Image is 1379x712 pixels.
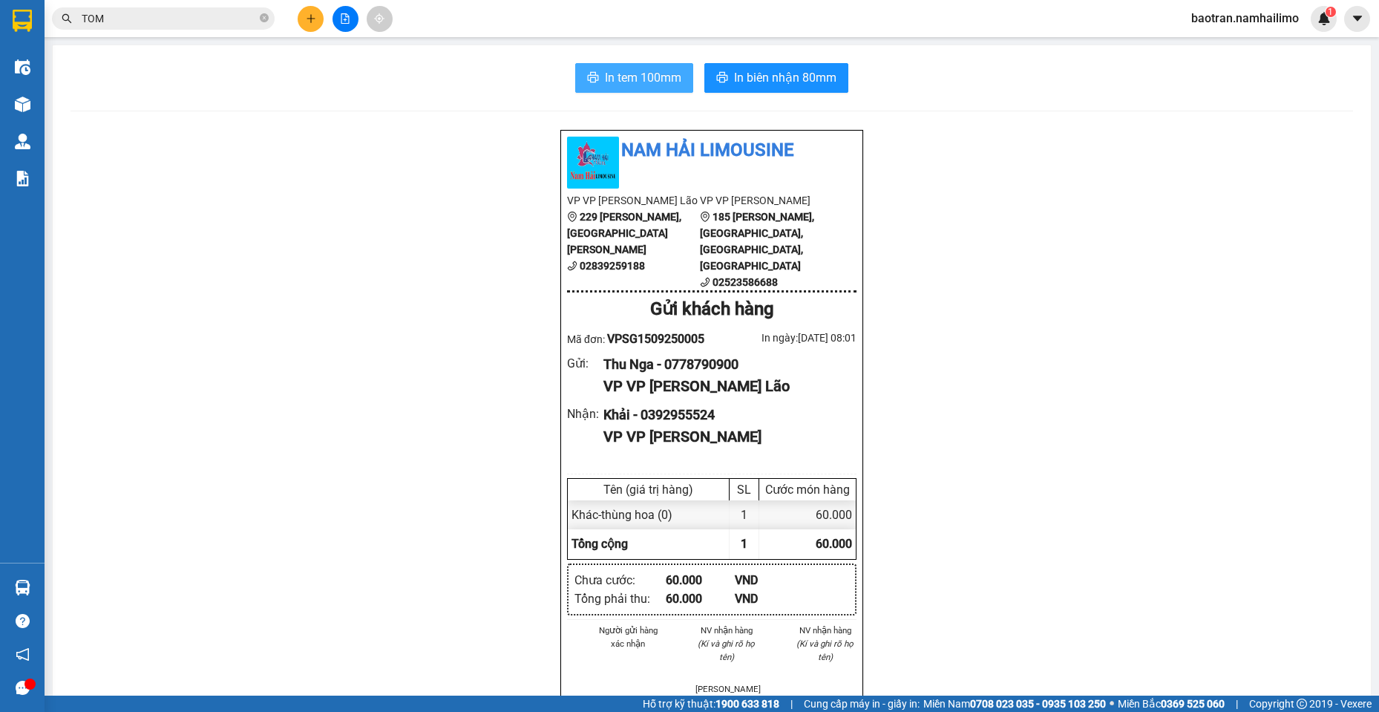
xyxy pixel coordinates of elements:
div: Khải - 0392955524 [603,405,845,425]
span: 60.000 [816,537,852,551]
span: Miền Nam [923,696,1106,712]
span: question-circle [16,614,30,628]
div: 60.000 [759,500,856,529]
span: In biên nhận 80mm [734,68,836,87]
img: solution-icon [15,171,30,186]
div: VND [735,571,804,589]
b: 02523586688 [713,276,778,288]
span: environment [567,212,577,222]
strong: 1900 633 818 [715,698,779,710]
img: warehouse-icon [15,59,30,75]
button: file-add [333,6,358,32]
div: Tên (giá trị hàng) [571,483,725,497]
div: VND [735,589,804,608]
span: VPSG1509250005 [607,332,704,346]
div: Tổng phải thu : [574,589,666,608]
span: printer [716,71,728,85]
span: search [62,13,72,24]
span: | [1236,696,1238,712]
span: Tổng cộng [571,537,628,551]
span: Miền Bắc [1118,696,1225,712]
button: printerIn tem 100mm [575,63,693,93]
span: close-circle [260,12,269,26]
div: 1 [730,500,759,529]
div: Nhận : [567,405,603,423]
span: phone [567,261,577,271]
span: copyright [1297,699,1307,709]
span: plus [306,13,316,24]
span: notification [16,647,30,662]
span: | [790,696,793,712]
img: warehouse-icon [15,580,30,595]
span: Khác - thùng hoa (0) [571,508,672,522]
button: caret-down [1344,6,1370,32]
button: plus [298,6,324,32]
i: (Kí và ghi rõ họ tên) [698,638,755,662]
img: icon-new-feature [1317,12,1331,25]
div: Thu Nga - 0778790900 [603,354,845,375]
span: caret-down [1351,12,1364,25]
div: 60.000 [666,571,735,589]
span: In tem 100mm [605,68,681,87]
div: Cước món hàng [763,483,852,497]
sup: 1 [1326,7,1336,17]
b: 229 [PERSON_NAME], [GEOGRAPHIC_DATA][PERSON_NAME] [567,211,681,255]
li: NV nhận hàng [695,624,759,637]
span: 1 [741,537,747,551]
div: SL [733,483,755,497]
img: logo.jpg [7,7,59,59]
li: [PERSON_NAME] [695,682,759,696]
div: Gửi : [567,354,603,373]
input: Tìm tên, số ĐT hoặc mã đơn [82,10,257,27]
span: file-add [340,13,350,24]
span: aim [374,13,384,24]
div: VP VP [PERSON_NAME] Lão [603,375,845,398]
span: close-circle [260,13,269,22]
img: warehouse-icon [15,134,30,149]
span: Hỗ trợ kỹ thuật: [643,696,779,712]
span: printer [587,71,599,85]
div: VP VP [PERSON_NAME] [603,425,845,448]
strong: 0708 023 035 - 0935 103 250 [970,698,1106,710]
li: VP VP [PERSON_NAME] Lão [7,80,102,129]
img: logo-vxr [13,10,32,32]
li: Người gửi hàng xác nhận [597,624,660,650]
span: ⚪️ [1110,701,1114,707]
button: printerIn biên nhận 80mm [704,63,848,93]
div: In ngày: [DATE] 08:01 [712,330,856,346]
span: 1 [1328,7,1333,17]
button: aim [367,6,393,32]
li: VP VP [PERSON_NAME] [102,80,197,113]
li: NV nhận hàng [793,624,856,637]
div: Gửi khách hàng [567,295,856,324]
b: 02839259188 [580,260,645,272]
li: VP VP [PERSON_NAME] [700,192,833,209]
i: (Kí và ghi rõ họ tên) [796,638,854,662]
img: warehouse-icon [15,97,30,112]
span: baotran.namhailimo [1179,9,1311,27]
img: logo.jpg [567,137,619,189]
li: Nam Hải Limousine [567,137,856,165]
li: Nam Hải Limousine [7,7,215,63]
span: Cung cấp máy in - giấy in: [804,696,920,712]
strong: 0369 525 060 [1161,698,1225,710]
b: 185 [PERSON_NAME], [GEOGRAPHIC_DATA], [GEOGRAPHIC_DATA], [GEOGRAPHIC_DATA] [700,211,814,272]
span: phone [700,277,710,287]
div: Mã đơn: [567,330,712,348]
li: VP VP [PERSON_NAME] Lão [567,192,700,209]
span: environment [700,212,710,222]
div: Chưa cước : [574,571,666,589]
div: 60.000 [666,589,735,608]
span: message [16,681,30,695]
